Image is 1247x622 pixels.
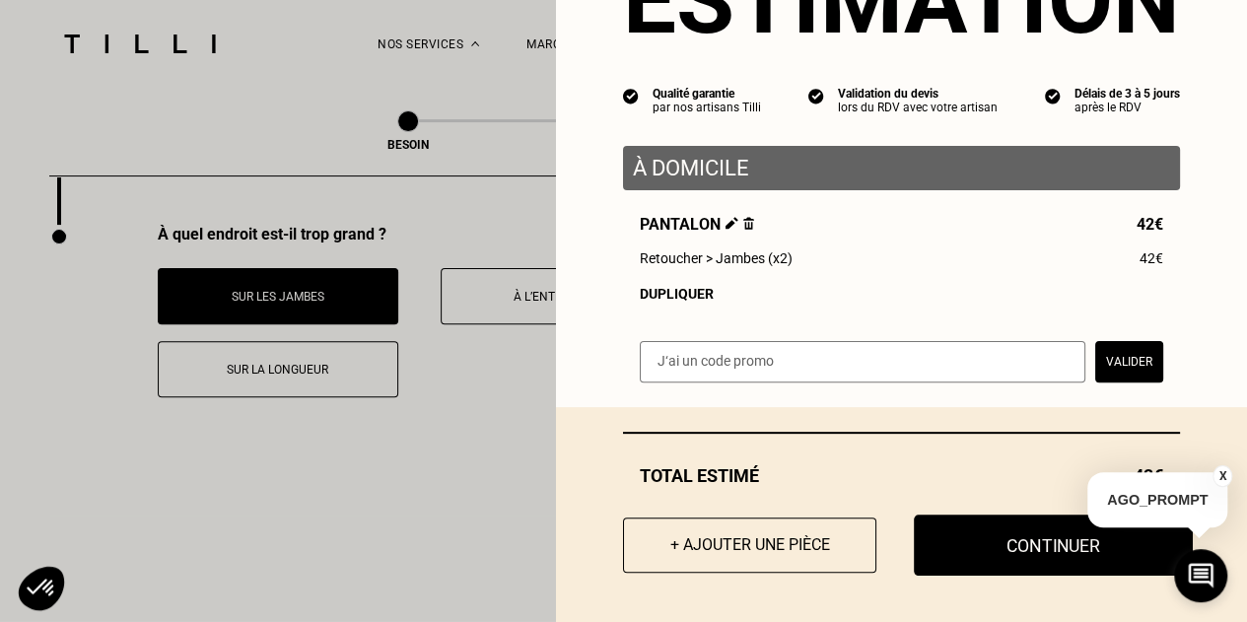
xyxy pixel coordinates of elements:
span: 42€ [1140,250,1163,266]
div: Validation du devis [838,87,998,101]
img: icon list info [808,87,824,104]
p: AGO_PROMPT [1087,472,1227,527]
div: Délais de 3 à 5 jours [1074,87,1180,101]
button: + Ajouter une pièce [623,518,876,573]
div: par nos artisans Tilli [653,101,761,114]
img: Éditer [726,217,738,230]
span: Pantalon [640,215,754,234]
p: À domicile [633,156,1170,180]
img: Supprimer [743,217,754,230]
div: lors du RDV avec votre artisan [838,101,998,114]
div: Total estimé [623,465,1180,486]
span: Retoucher > Jambes (x2) [640,250,793,266]
img: icon list info [623,87,639,104]
img: icon list info [1045,87,1061,104]
div: Qualité garantie [653,87,761,101]
button: X [1212,465,1232,487]
div: Dupliquer [640,286,1163,302]
button: Continuer [914,515,1193,576]
button: Valider [1095,341,1163,382]
span: 42€ [1137,215,1163,234]
div: après le RDV [1074,101,1180,114]
input: J‘ai un code promo [640,341,1085,382]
